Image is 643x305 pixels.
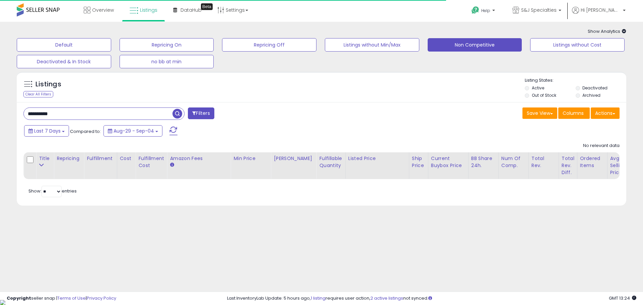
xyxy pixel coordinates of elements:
[103,125,162,137] button: Aug-29 - Sep-04
[558,107,590,119] button: Columns
[87,155,114,162] div: Fulfillment
[431,155,466,169] div: Current Buybox Price
[588,28,626,34] span: Show Analytics
[591,107,620,119] button: Actions
[348,155,406,162] div: Listed Price
[471,6,480,14] i: Get Help
[138,155,164,169] div: Fulfillment Cost
[120,155,133,162] div: Cost
[92,7,114,13] span: Overview
[428,38,522,52] button: Non Competitive
[87,295,116,301] a: Privacy Policy
[188,107,214,119] button: Filters
[28,188,77,194] span: Show: entries
[181,7,202,13] span: DataHub
[530,38,625,52] button: Listings without Cost
[583,143,620,149] div: No relevant data
[532,92,556,98] label: Out of Stock
[531,155,556,169] div: Total Rev.
[23,91,53,97] div: Clear All Filters
[562,155,574,176] div: Total Rev. Diff.
[274,155,313,162] div: [PERSON_NAME]
[140,7,157,13] span: Listings
[17,55,111,68] button: Deactivated & In Stock
[581,7,621,13] span: Hi [PERSON_NAME]
[170,162,174,168] small: Amazon Fees.
[466,1,502,22] a: Help
[481,8,490,13] span: Help
[7,295,31,301] strong: Copyright
[370,295,403,301] a: 2 active listings
[311,295,326,301] a: 1 listing
[170,155,228,162] div: Amazon Fees
[57,155,81,162] div: Repricing
[7,295,116,302] div: seller snap | |
[222,38,316,52] button: Repricing Off
[70,128,101,135] span: Compared to:
[532,85,544,91] label: Active
[120,55,214,68] button: no bb at min
[57,295,86,301] a: Terms of Use
[521,7,557,13] span: S&J Specialties
[501,155,526,169] div: Num of Comp.
[114,128,154,134] span: Aug-29 - Sep-04
[39,155,51,162] div: Title
[412,155,425,169] div: Ship Price
[227,295,636,302] div: Last InventoryLab Update: 5 hours ago, requires user action, not synced.
[233,155,268,162] div: Min Price
[525,77,626,84] p: Listing States:
[522,107,557,119] button: Save View
[582,85,608,91] label: Deactivated
[24,125,69,137] button: Last 7 Days
[34,128,61,134] span: Last 7 Days
[580,155,604,169] div: Ordered Items
[120,38,214,52] button: Repricing On
[319,155,342,169] div: Fulfillable Quantity
[563,110,584,117] span: Columns
[471,155,496,169] div: BB Share 24h.
[35,80,61,89] h5: Listings
[325,38,419,52] button: Listings without Min/Max
[572,7,626,22] a: Hi [PERSON_NAME]
[582,92,600,98] label: Archived
[610,155,635,176] div: Avg Selling Price
[609,295,636,301] span: 2025-09-13 13:24 GMT
[17,38,111,52] button: Default
[201,3,213,10] div: Tooltip anchor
